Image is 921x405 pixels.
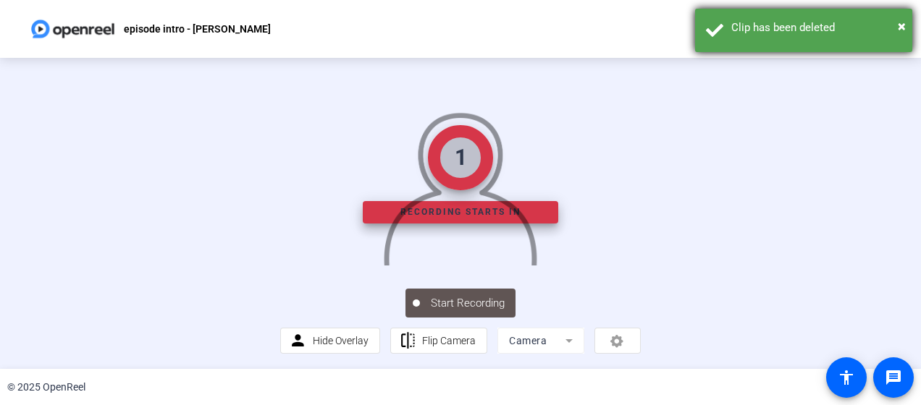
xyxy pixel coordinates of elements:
[885,369,902,386] mat-icon: message
[313,335,369,346] span: Hide Overlay
[7,380,85,395] div: © 2025 OpenReel
[422,335,476,346] span: Flip Camera
[280,328,380,354] button: Hide Overlay
[382,103,538,265] img: overlay
[124,20,271,38] p: episode intro - [PERSON_NAME]
[731,20,901,36] div: Clip has been deleted
[420,295,516,312] span: Start Recording
[399,332,417,350] mat-icon: flip
[455,141,467,174] div: 1
[405,289,516,317] button: Start Recording
[289,332,307,350] mat-icon: person
[390,328,488,354] button: Flip Camera
[838,369,855,386] mat-icon: accessibility
[898,15,906,37] button: Close
[29,14,117,43] img: OpenReel logo
[898,17,906,35] span: ×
